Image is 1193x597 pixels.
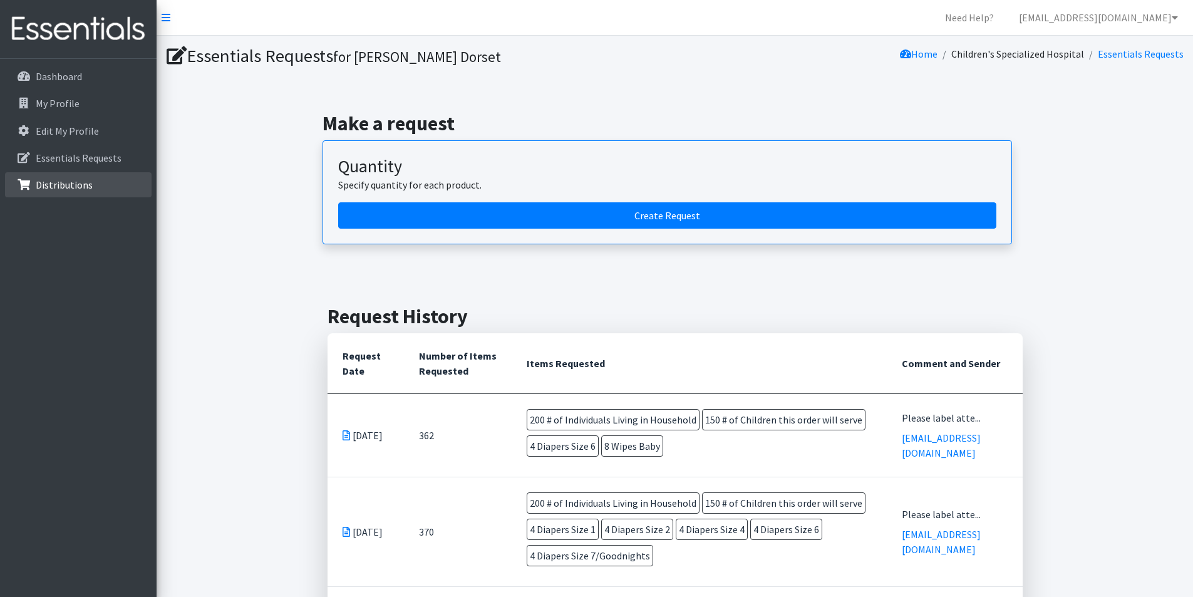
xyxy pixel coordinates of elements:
a: [EMAIL_ADDRESS][DOMAIN_NAME] [1009,5,1188,30]
div: Please label atte... [902,410,1007,425]
th: Request Date [328,333,405,394]
img: HumanEssentials [5,8,152,50]
span: 150 # of Children this order will serve [702,492,865,514]
a: [EMAIL_ADDRESS][DOMAIN_NAME] [902,528,981,556]
p: My Profile [36,97,80,110]
a: Essentials Requests [1098,48,1184,60]
p: Edit My Profile [36,125,99,137]
a: My Profile [5,91,152,116]
td: 370 [404,477,512,586]
td: [DATE] [328,477,405,586]
a: Create a request by quantity [338,202,996,229]
a: Home [900,48,937,60]
h2: Request History [328,304,1023,328]
span: 4 Diapers Size 2 [601,519,673,540]
span: 4 Diapers Size 6 [750,519,822,540]
span: 4 Diapers Size 6 [527,435,599,457]
a: Need Help? [935,5,1004,30]
small: for [PERSON_NAME] Dorset [333,48,501,66]
p: Distributions [36,179,93,191]
div: Please label atte... [902,507,1007,522]
a: [EMAIL_ADDRESS][DOMAIN_NAME] [902,432,981,459]
th: Number of Items Requested [404,333,512,394]
p: Dashboard [36,70,82,83]
span: 4 Diapers Size 4 [676,519,748,540]
span: 200 # of Individuals Living in Household [527,409,700,430]
a: Essentials Requests [5,145,152,170]
span: 150 # of Children this order will serve [702,409,865,430]
th: Comment and Sender [887,333,1022,394]
h3: Quantity [338,156,996,177]
td: 362 [404,393,512,477]
h1: Essentials Requests [167,45,671,67]
th: Items Requested [512,333,887,394]
a: Distributions [5,172,152,197]
h2: Make a request [323,112,1027,135]
span: 4 Diapers Size 7/Goodnights [527,545,653,566]
span: 8 Wipes Baby [601,435,663,457]
td: [DATE] [328,393,405,477]
p: Specify quantity for each product. [338,177,996,192]
span: 200 # of Individuals Living in Household [527,492,700,514]
a: Children's Specialized Hospital [951,48,1084,60]
a: Edit My Profile [5,118,152,143]
span: 4 Diapers Size 1 [527,519,599,540]
a: Dashboard [5,64,152,89]
p: Essentials Requests [36,152,121,164]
